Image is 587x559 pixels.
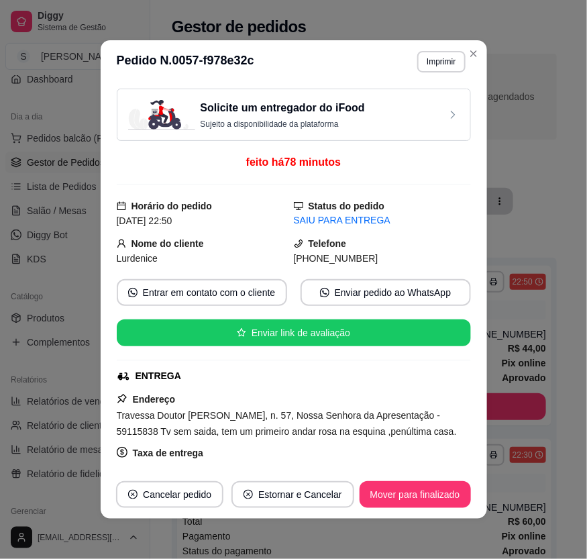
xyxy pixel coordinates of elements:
[128,490,138,499] span: close-circle
[237,328,246,338] span: star
[117,215,172,226] span: [DATE] 22:50
[117,393,127,404] span: pushpin
[131,238,204,249] strong: Nome do cliente
[463,43,484,64] button: Close
[128,288,138,297] span: whats-app
[117,464,150,474] span: R$ 3,00
[117,447,127,458] span: dollar
[128,100,195,130] img: delivery-image
[301,279,471,306] button: whats-appEnviar pedido ao WhatsApp
[201,100,365,116] h3: Solicite um entregador do iFood
[117,201,126,211] span: calendar
[117,253,158,264] span: Lurdenice
[294,253,378,264] span: [PHONE_NUMBER]
[244,490,253,499] span: close-circle
[320,288,329,297] span: whats-app
[201,119,365,130] p: Sujeito a disponibilidade da plataforma
[417,51,465,72] button: Imprimir
[133,394,176,405] strong: Endereço
[231,481,354,508] button: close-circleEstornar e Cancelar
[294,201,303,211] span: desktop
[136,369,181,383] div: ENTREGA
[117,239,126,248] span: user
[131,201,213,211] strong: Horário do pedido
[116,481,223,508] button: close-circleCancelar pedido
[309,201,385,211] strong: Status do pedido
[246,156,341,168] span: feito há 78 minutos
[294,239,303,248] span: phone
[117,279,287,306] button: whats-appEntrar em contato com o cliente
[117,410,457,437] span: Travessa Doutor [PERSON_NAME], n. 57, Nossa Senhora da Apresentação - 59115838 Tv sem saida, tem ...
[117,319,471,346] button: starEnviar link de avaliação
[294,213,471,227] div: SAIU PARA ENTREGA
[133,448,204,458] strong: Taxa de entrega
[117,51,254,72] h3: Pedido N. 0057-f978e32c
[360,481,471,508] button: Mover para finalizado
[309,238,347,249] strong: Telefone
